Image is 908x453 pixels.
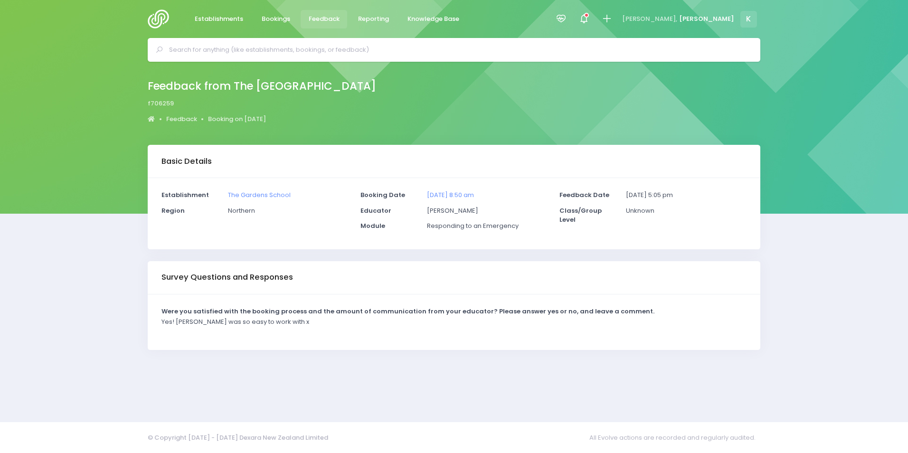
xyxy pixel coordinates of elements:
h3: Basic Details [161,157,212,166]
p: Yes! [PERSON_NAME] was so easy to work with x [161,317,309,327]
a: Bookings [254,10,298,28]
p: [PERSON_NAME] [427,206,548,216]
div: Northern [222,206,354,222]
span: [PERSON_NAME] [679,14,734,24]
h3: Survey Questions and Responses [161,273,293,282]
span: Feedback [309,14,340,24]
strong: Were you satisfied with the booking process and the amount of communication from your educator? P... [161,307,654,316]
a: Establishments [187,10,251,28]
strong: Feedback Date [559,190,609,199]
a: Knowledge Base [399,10,467,28]
img: Logo [148,9,175,28]
a: Feedback [301,10,347,28]
span: K [740,11,757,28]
a: Feedback [166,114,197,124]
strong: Module [360,221,385,230]
p: [DATE] 5:05 pm [626,190,747,200]
strong: Educator [360,206,391,215]
span: Establishments [195,14,243,24]
p: Responding to an Emergency [427,221,548,231]
h2: Feedback from The [GEOGRAPHIC_DATA] [148,80,376,93]
span: Bookings [262,14,290,24]
input: Search for anything (like establishments, bookings, or feedback) [169,43,747,57]
a: Reporting [350,10,397,28]
span: All Evolve actions are recorded and regularly audited. [589,428,760,447]
strong: Establishment [161,190,209,199]
span: f706259 [148,99,174,108]
span: Knowledge Base [407,14,459,24]
p: Unknown [626,206,747,216]
strong: Region [161,206,185,215]
strong: Booking Date [360,190,405,199]
span: © Copyright [DATE] - [DATE] Dexara New Zealand Limited [148,433,328,442]
strong: Class/Group Level [559,206,602,225]
span: Reporting [358,14,389,24]
a: Booking on [DATE] [208,114,266,124]
span: [PERSON_NAME], [622,14,677,24]
a: The Gardens School [228,190,291,199]
a: [DATE] 8:50 am [427,190,474,199]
